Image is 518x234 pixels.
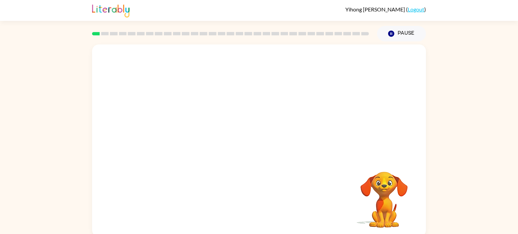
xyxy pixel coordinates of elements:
[408,6,424,12] a: Logout
[377,26,426,41] button: Pause
[92,3,129,18] img: Literably
[350,161,418,229] video: Your browser must support playing .mp4 files to use Literably. Please try using another browser.
[345,6,426,12] div: ( )
[345,6,406,12] span: Yihong [PERSON_NAME]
